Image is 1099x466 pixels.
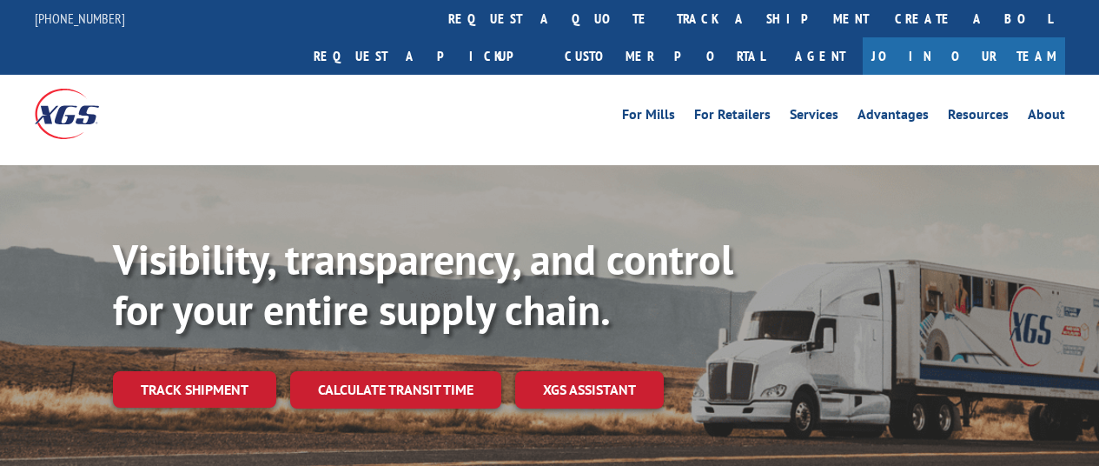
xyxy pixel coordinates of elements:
a: [PHONE_NUMBER] [35,10,125,27]
a: Resources [948,108,1009,127]
a: Join Our Team [863,37,1065,75]
a: XGS ASSISTANT [515,371,664,409]
a: Track shipment [113,371,276,408]
a: Request a pickup [301,37,552,75]
b: Visibility, transparency, and control for your entire supply chain. [113,232,733,336]
a: Advantages [857,108,929,127]
a: Customer Portal [552,37,778,75]
a: Calculate transit time [290,371,501,409]
a: Agent [778,37,863,75]
a: About [1028,108,1065,127]
a: For Mills [622,108,675,127]
a: Services [790,108,838,127]
a: For Retailers [694,108,771,127]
